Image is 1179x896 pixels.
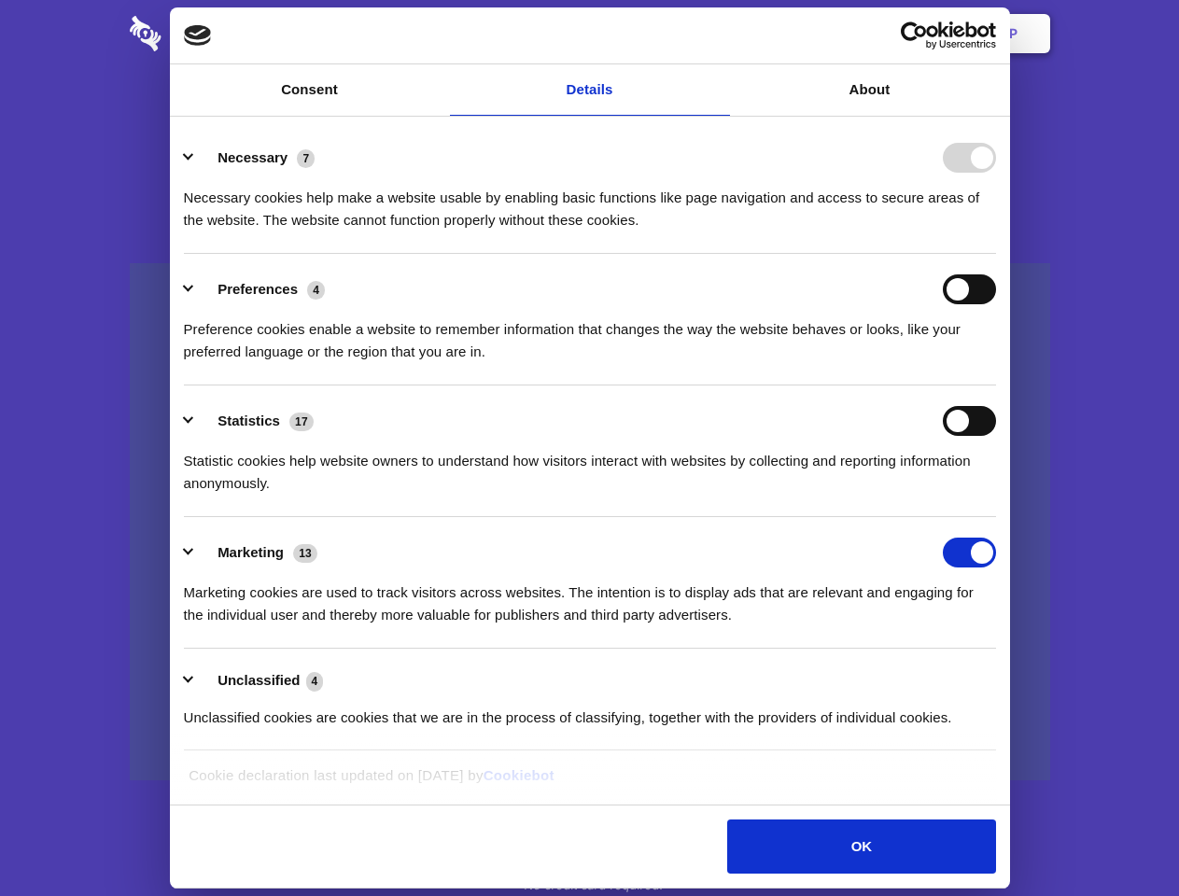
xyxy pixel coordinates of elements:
h4: Auto-redaction of sensitive data, encrypted data sharing and self-destructing private chats. Shar... [130,170,1050,231]
img: logo [184,25,212,46]
button: Marketing (13) [184,538,330,567]
button: Unclassified (4) [184,669,335,693]
a: Consent [170,64,450,116]
img: logo-wordmark-white-trans-d4663122ce5f474addd5e946df7df03e33cb6a1c49d2221995e7729f52c070b2.svg [130,16,289,51]
span: 4 [307,281,325,300]
span: 13 [293,544,317,563]
div: Preference cookies enable a website to remember information that changes the way the website beha... [184,304,996,363]
a: Details [450,64,730,116]
div: Necessary cookies help make a website usable by enabling basic functions like page navigation and... [184,173,996,231]
div: Unclassified cookies are cookies that we are in the process of classifying, together with the pro... [184,693,996,729]
div: Statistic cookies help website owners to understand how visitors interact with websites by collec... [184,436,996,495]
iframe: Drift Widget Chat Controller [1086,803,1157,874]
label: Marketing [218,544,284,560]
button: OK [727,819,995,874]
a: Pricing [548,5,629,63]
span: 7 [297,149,315,168]
span: 4 [306,672,324,691]
a: Contact [757,5,843,63]
a: Login [847,5,928,63]
span: 17 [289,413,314,431]
h1: Eliminate Slack Data Loss. [130,84,1050,151]
label: Preferences [218,281,298,297]
a: Wistia video thumbnail [130,263,1050,781]
a: Usercentrics Cookiebot - opens in a new window [833,21,996,49]
button: Preferences (4) [184,274,337,304]
a: About [730,64,1010,116]
a: Cookiebot [484,767,554,783]
button: Necessary (7) [184,143,327,173]
label: Necessary [218,149,288,165]
label: Statistics [218,413,280,428]
div: Marketing cookies are used to track visitors across websites. The intention is to display ads tha... [184,567,996,626]
div: Cookie declaration last updated on [DATE] by [175,764,1004,801]
button: Statistics (17) [184,406,326,436]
